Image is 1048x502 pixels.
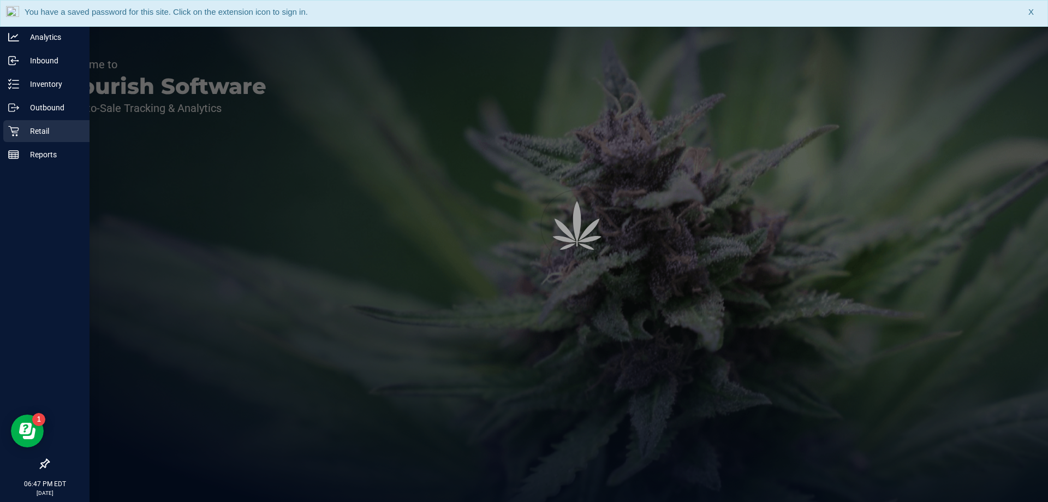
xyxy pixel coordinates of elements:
[5,479,85,489] p: 06:47 PM EDT
[19,101,85,114] p: Outbound
[19,54,85,67] p: Inbound
[8,79,19,90] inline-svg: Inventory
[32,413,45,426] iframe: Resource center unread badge
[11,415,44,447] iframe: Resource center
[8,55,19,66] inline-svg: Inbound
[6,6,19,21] img: notLoggedInIcon.png
[19,78,85,91] p: Inventory
[19,125,85,138] p: Retail
[1028,6,1034,19] span: X
[19,148,85,161] p: Reports
[8,149,19,160] inline-svg: Reports
[8,32,19,43] inline-svg: Analytics
[5,489,85,497] p: [DATE]
[19,31,85,44] p: Analytics
[8,102,19,113] inline-svg: Outbound
[8,126,19,137] inline-svg: Retail
[25,7,308,16] span: You have a saved password for this site. Click on the extension icon to sign in.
